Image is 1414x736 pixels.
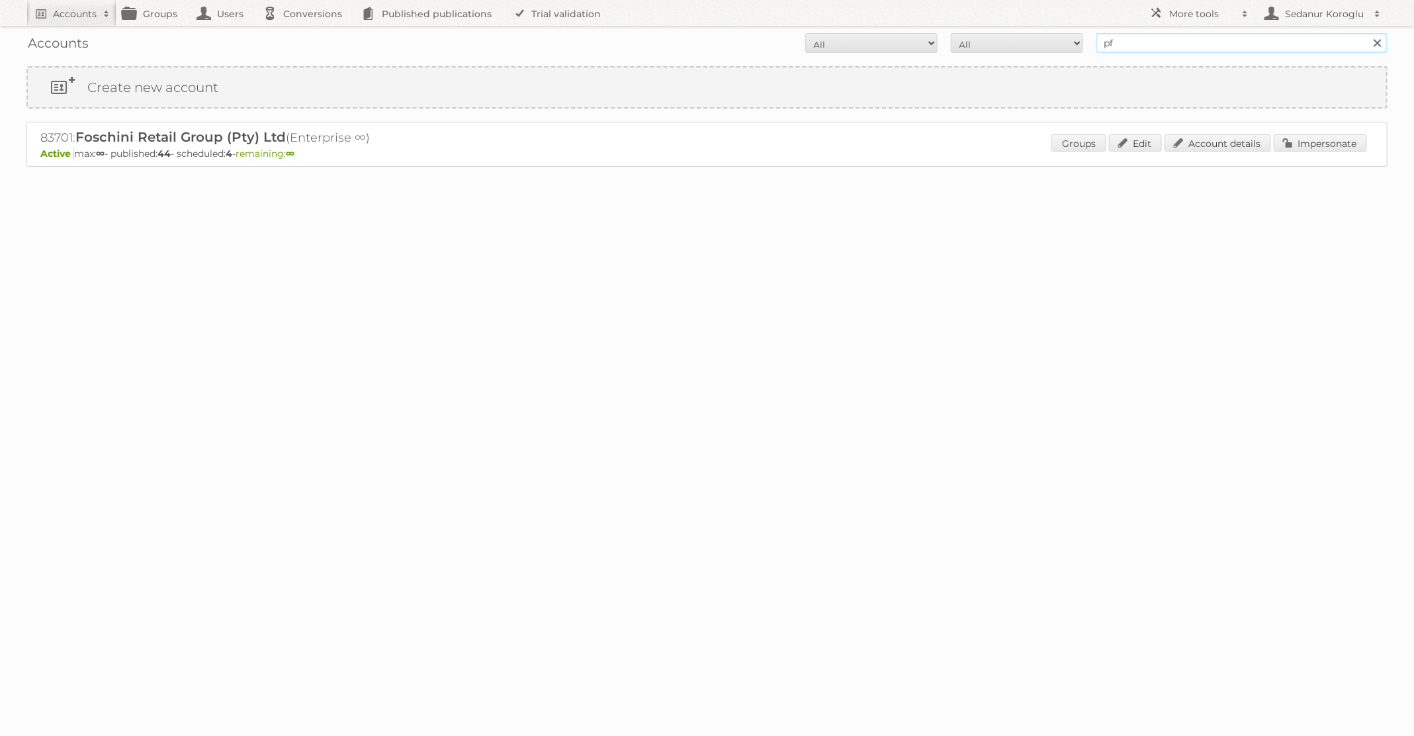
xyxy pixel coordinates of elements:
span: Active [40,148,74,160]
a: Impersonate [1274,134,1367,152]
strong: 44 [157,148,171,160]
strong: ∞ [96,148,105,160]
h2: More tools [1169,7,1235,21]
p: max: - published: - scheduled: - [40,148,1374,160]
strong: ∞ [286,148,294,160]
span: Foschini Retail Group (Pty) Ltd [75,129,286,145]
h2: Sedanur Koroglu [1282,7,1368,21]
strong: 4 [226,148,232,160]
h2: Accounts [53,7,97,21]
span: remaining: [236,148,294,160]
a: Edit [1109,134,1162,152]
a: Account details [1165,134,1271,152]
h2: 83701: (Enterprise ∞) [40,129,504,146]
a: Create new account [28,68,1386,107]
a: Groups [1051,134,1106,152]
